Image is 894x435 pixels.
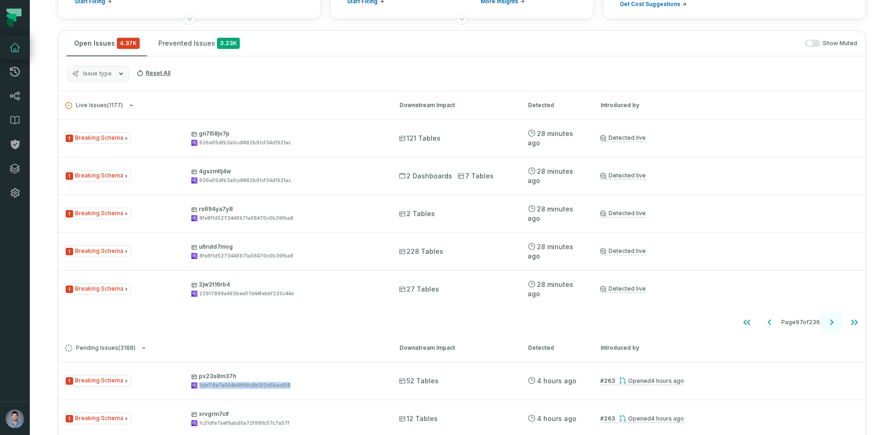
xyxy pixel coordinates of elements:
a: Detected live [600,285,646,293]
p: gn7l58jv7p [191,130,382,137]
span: Severity [66,415,73,422]
a: #263Opened[DATE] 10:48:47 AM [600,415,684,423]
span: Issue Type [64,245,131,257]
span: Issue Type [64,132,131,144]
relative-time: Sep 1, 2025, 10:48 AM GMT+3 [537,415,576,422]
span: Issue Type [64,375,131,387]
span: Issue Type [64,283,131,295]
button: Reset All [133,66,174,81]
a: Detected live [600,210,646,217]
p: px23s8m37h [191,373,382,380]
button: Go to previous page [759,313,781,332]
nav: pagination [58,313,866,332]
button: Issue type [68,66,129,82]
span: Get Cost Suggestions [620,0,680,8]
div: 1cbf78e7a004b6ff6fc8b5f2d5bac618 [199,382,291,389]
a: Get Cost Suggestions [620,0,687,8]
button: Prevented Issues [151,31,247,56]
relative-time: Sep 1, 2025, 2:17 PM GMT+3 [528,167,573,184]
div: Live Issues(1177) [58,119,866,333]
div: Detected [528,101,584,109]
span: Live Issues ( 1177 ) [65,102,123,109]
span: Issue type [83,70,112,77]
p: 4gszmtlj4w [191,168,382,175]
button: Pending Issues(3188) [65,345,383,352]
span: Severity [66,377,73,385]
div: 1c21dfe7aef9abd0a72f86fb57c7a57f [199,420,290,427]
div: 22917889a493bee07d44febbf220c44e [199,290,294,297]
relative-time: Sep 1, 2025, 2:17 PM GMT+3 [528,280,573,298]
div: Opened [619,377,684,384]
relative-time: Sep 1, 2025, 2:17 PM GMT+3 [528,205,573,222]
span: Severity [66,210,73,217]
relative-time: Sep 1, 2025, 2:17 PM GMT+3 [528,129,573,147]
span: 2 Dashboards [399,171,452,181]
span: 52 Tables [399,376,439,386]
div: Introduced by [601,101,684,109]
div: Show Muted [251,40,857,48]
a: Detected live [600,134,646,142]
span: Issue Type [64,413,131,424]
button: Go to first page [736,313,758,332]
span: Issue Type [64,170,131,182]
span: 121 Tables [399,134,440,143]
div: Downstream Impact [400,101,511,109]
ul: Page 97 of 236 [736,313,866,332]
img: avatar of Ori Machlis [6,409,24,428]
span: Severity [66,135,73,142]
span: Issue Type [64,208,131,219]
div: 636e05dfb3a0cdf482b91cf34d1921ac [199,139,291,146]
span: critical issues and errors combined [117,38,140,49]
span: Pending Issues ( 3188 ) [65,345,135,352]
button: Go to next page [820,313,843,332]
a: Detected live [600,247,646,255]
div: Opened [619,415,684,422]
div: 636e05dfb3a0cdf482b91cf34d1921ac [199,177,291,184]
p: xrvgrm7cif [191,410,382,418]
span: 2 Tables [399,209,435,218]
p: 2jw2t16rb4 [191,281,382,288]
button: Open Issues [67,31,147,56]
span: 7 Tables [458,171,494,181]
p: rs694ya7y8 [191,205,382,213]
relative-time: Sep 1, 2025, 10:48 AM GMT+3 [651,415,684,422]
span: 27 Tables [399,285,439,294]
relative-time: Sep 1, 2025, 2:17 PM GMT+3 [528,243,573,260]
span: Severity [66,285,73,293]
span: 3.23K [217,38,240,49]
div: Downstream Impact [400,344,511,352]
span: 12 Tables [399,414,438,423]
span: 228 Tables [399,247,443,256]
a: Detected live [600,172,646,180]
div: Introduced by [601,344,684,352]
div: 8fe8f1d5273448971a08470c0b39fba8 [199,215,293,222]
div: 8fe8f1d5273448971a08470c0b39fba8 [199,252,293,259]
relative-time: Sep 1, 2025, 10:48 AM GMT+3 [651,377,684,384]
a: #263Opened[DATE] 10:48:47 AM [600,377,684,385]
span: Severity [66,248,73,255]
span: Severity [66,172,73,180]
relative-time: Sep 1, 2025, 10:48 AM GMT+3 [537,377,576,385]
p: u6rutd7mog [191,243,382,251]
button: Live Issues(1177) [65,102,383,109]
div: Detected [528,344,584,352]
button: Go to last page [843,313,866,332]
